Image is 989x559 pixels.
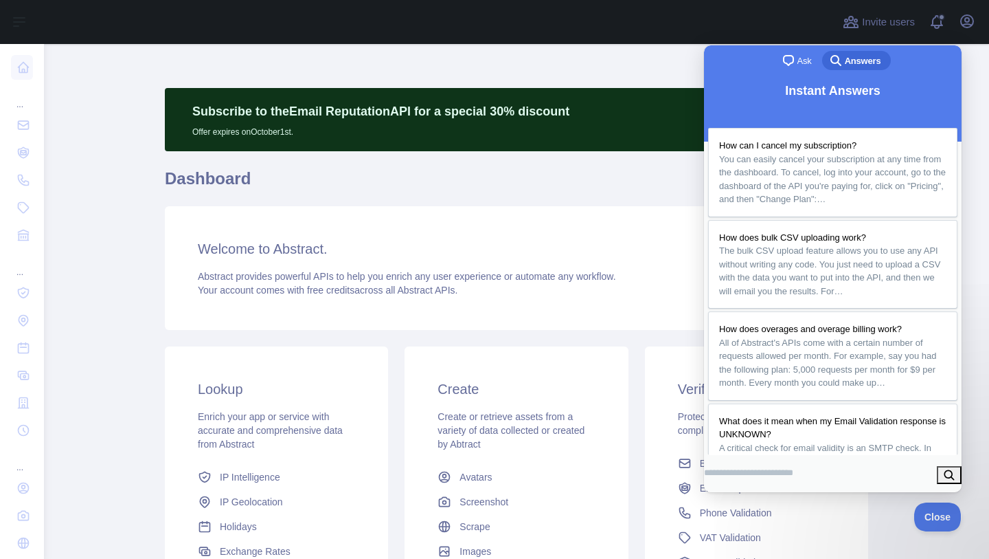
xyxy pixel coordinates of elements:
[672,476,841,501] a: Email Reputation
[700,506,772,520] span: Phone Validation
[11,250,33,278] div: ...
[914,503,962,531] iframe: Help Scout Beacon - Close
[220,520,257,534] span: Holidays
[11,83,33,110] div: ...
[678,380,835,399] h3: Verify
[165,168,868,201] h1: Dashboard
[672,451,841,476] a: Email Validation
[672,525,841,550] a: VAT Validation
[459,470,492,484] span: Avatars
[437,411,584,450] span: Create or retrieve assets from a variety of data collected or created by Abtract
[15,397,234,448] span: A critical check for email validity is an SMTP check. In this case, Abstract will actually attemp...
[198,271,616,282] span: Abstract provides powerful APIs to help you enrich any user experience or automate any workflow.
[192,102,569,121] p: Subscribe to the Email Reputation API for a special 30 % discount
[198,239,835,259] h3: Welcome to Abstract.
[192,121,569,138] p: Offer expires on October 1st.
[437,380,595,399] h3: Create
[704,45,962,492] iframe: Help Scout Beacon - Live Chat, Contact Form, and Knowledge Base
[192,465,361,490] a: IP Intelligence
[459,545,491,558] span: Images
[192,514,361,539] a: Holidays
[432,490,600,514] a: Screenshot
[220,470,280,484] span: IP Intelligence
[862,14,915,30] span: Invite users
[459,520,490,534] span: Scrape
[700,531,761,545] span: VAT Validation
[220,545,291,558] span: Exchange Rates
[4,358,253,461] a: What does it mean when my Email Validation response is UNKNOWN?A critical check for email validit...
[198,411,343,450] span: Enrich your app or service with accurate and comprehensive data from Abstract
[307,285,354,296] span: free credits
[459,495,508,509] span: Screenshot
[432,514,600,539] a: Scrape
[198,285,457,296] span: Your account comes with across all Abstract APIs.
[840,11,918,33] button: Invite users
[700,457,768,470] span: Email Validation
[192,490,361,514] a: IP Geolocation
[700,481,773,495] span: Email Reputation
[678,411,817,436] span: Protect your app and ensure compliance with verification APIs
[672,501,841,525] a: Phone Validation
[432,465,600,490] a: Avatars
[220,495,283,509] span: IP Geolocation
[198,380,355,399] h3: Lookup
[15,371,242,395] span: What does it mean when my Email Validation response is UNKNOWN?
[11,446,33,473] div: ...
